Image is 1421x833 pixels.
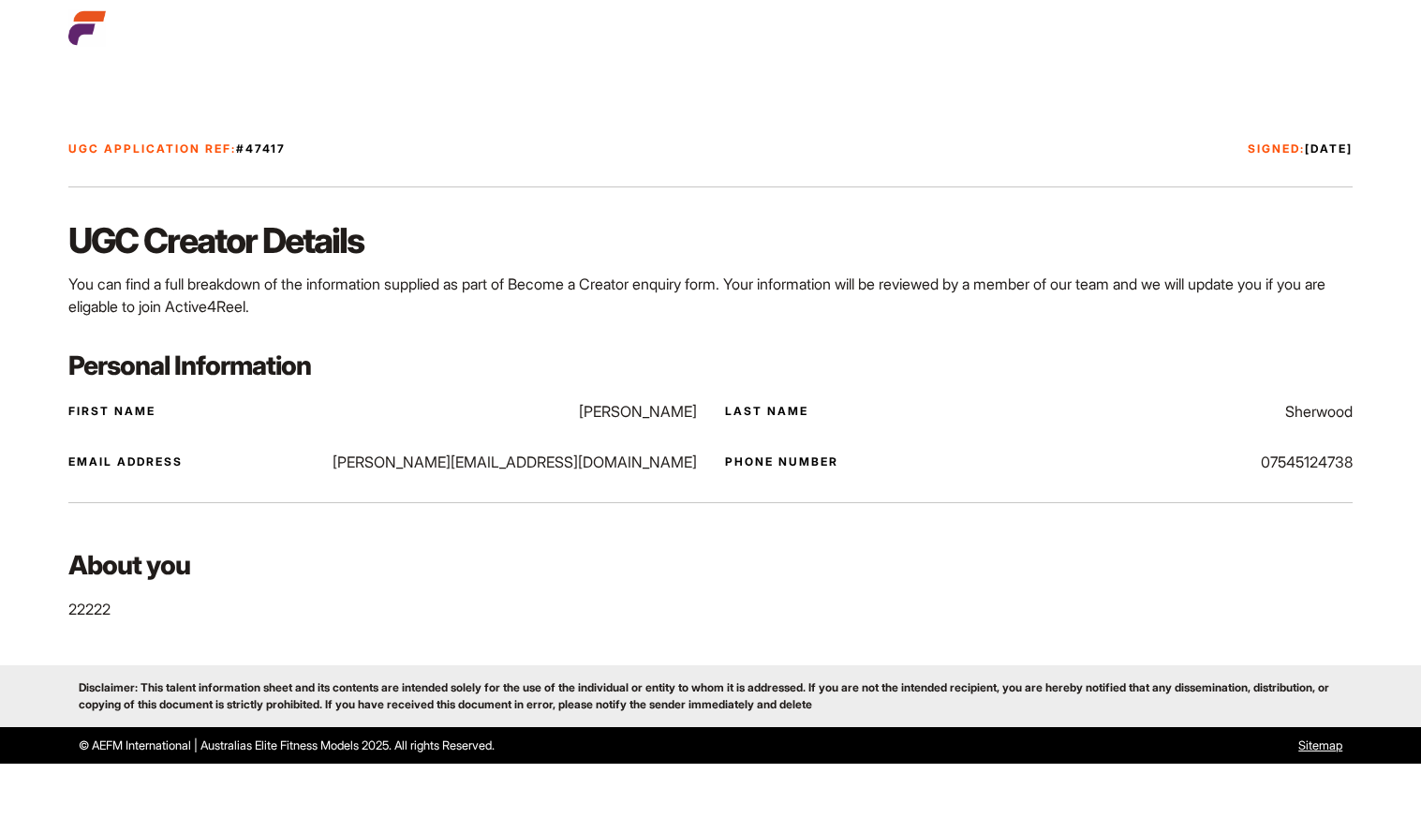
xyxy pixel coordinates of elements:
[1298,738,1342,752] a: Sitemap
[68,216,1354,265] h2: UGC Creator Details
[68,348,1354,383] h3: Personal Information
[722,141,1354,157] p: [DATE]
[1248,141,1305,156] span: Signed:
[68,547,1354,583] h3: About you
[79,736,807,754] p: © AEFM International | Australias Elite Fitness Models 2025. All rights Reserved.
[1261,451,1353,473] p: 07545124738
[68,273,1354,318] p: You can find a full breakdown of the information supplied as part of Become a Creator enquiry for...
[68,454,183,470] p: Email Address
[333,451,697,473] p: [PERSON_NAME][EMAIL_ADDRESS][DOMAIN_NAME]
[68,141,700,157] p: UGC Application Ref:
[79,679,1343,713] p: Disclaimer: This talent information sheet and its contents are intended solely for the use of the...
[68,598,1354,620] p: 22222
[725,454,838,470] p: Phone Number
[68,403,155,420] p: First Name
[725,403,808,420] p: Last Name
[236,141,286,156] span: #47417
[68,9,106,47] img: cropped-aefm-brand-fav-22-square.png
[579,400,697,423] p: [PERSON_NAME]
[1285,400,1353,423] p: Sherwood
